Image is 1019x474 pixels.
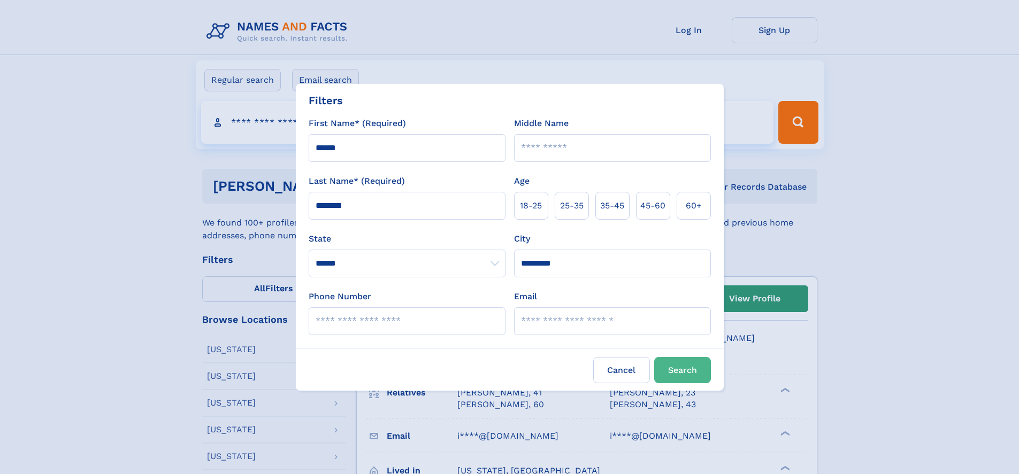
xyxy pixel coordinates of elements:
[600,199,624,212] span: 35‑45
[309,117,406,130] label: First Name* (Required)
[514,175,530,188] label: Age
[654,357,711,383] button: Search
[593,357,650,383] label: Cancel
[520,199,542,212] span: 18‑25
[309,92,343,108] div: Filters
[514,290,537,303] label: Email
[514,117,569,130] label: Middle Name
[514,232,530,245] label: City
[640,199,665,212] span: 45‑60
[309,232,505,245] label: State
[686,199,702,212] span: 60+
[560,199,584,212] span: 25‑35
[309,290,371,303] label: Phone Number
[309,175,405,188] label: Last Name* (Required)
